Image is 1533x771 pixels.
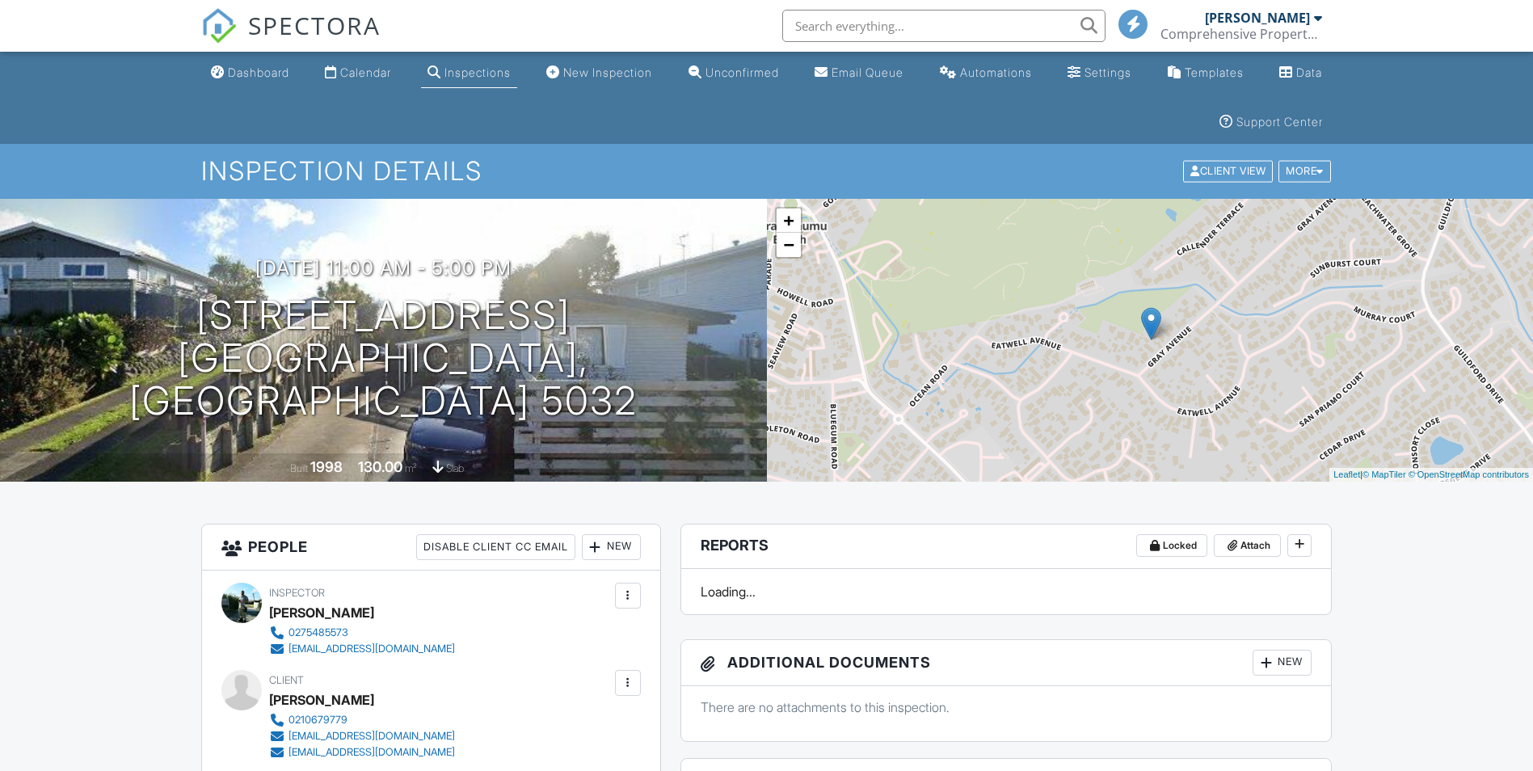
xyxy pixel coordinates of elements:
div: Data [1296,65,1322,79]
div: Dashboard [228,65,289,79]
div: More [1278,161,1331,183]
a: Inspections [421,58,517,88]
a: [EMAIL_ADDRESS][DOMAIN_NAME] [269,728,455,744]
input: Search everything... [782,10,1106,42]
a: [EMAIL_ADDRESS][DOMAIN_NAME] [269,744,455,760]
span: Built [290,462,308,474]
span: m² [405,462,417,474]
a: 0275485573 [269,625,455,641]
h1: [STREET_ADDRESS] [GEOGRAPHIC_DATA], [GEOGRAPHIC_DATA] 5032 [26,294,741,422]
div: Client View [1183,161,1273,183]
div: Disable Client CC Email [416,534,575,560]
span: Inspector [269,587,325,599]
div: Email Queue [832,65,903,79]
div: Calendar [340,65,391,79]
div: Automations [960,65,1032,79]
a: Unconfirmed [682,58,785,88]
h3: Additional Documents [681,640,1332,686]
p: There are no attachments to this inspection. [701,698,1312,716]
div: Unconfirmed [705,65,779,79]
div: 1998 [310,458,343,475]
a: Support Center [1213,107,1329,137]
div: New Inspection [563,65,652,79]
div: 130.00 [358,458,402,475]
span: SPECTORA [248,8,381,42]
a: Data [1273,58,1329,88]
a: Zoom out [777,233,801,257]
a: Zoom in [777,209,801,233]
div: [PERSON_NAME] [269,688,374,712]
a: New Inspection [540,58,659,88]
div: Inspections [444,65,511,79]
img: The Best Home Inspection Software - Spectora [201,8,237,44]
div: Comprehensive Property Reports [1160,26,1322,42]
div: [PERSON_NAME] [269,600,374,625]
span: slab [446,462,464,474]
div: Settings [1084,65,1131,79]
a: Leaflet [1333,470,1360,479]
a: 0210679779 [269,712,455,728]
div: [EMAIL_ADDRESS][DOMAIN_NAME] [288,642,455,655]
div: [EMAIL_ADDRESS][DOMAIN_NAME] [288,746,455,759]
div: 0275485573 [288,626,348,639]
h3: [DATE] 11:00 am - 5:00 pm [255,257,512,279]
div: Support Center [1236,115,1323,128]
div: 0210679779 [288,714,347,727]
a: Calendar [318,58,398,88]
a: Client View [1181,164,1277,176]
a: [EMAIL_ADDRESS][DOMAIN_NAME] [269,641,455,657]
a: Settings [1061,58,1138,88]
div: New [1253,650,1312,676]
div: New [582,534,641,560]
a: SPECTORA [201,22,381,56]
div: [EMAIL_ADDRESS][DOMAIN_NAME] [288,730,455,743]
a: Email Queue [808,58,910,88]
a: Automations (Basic) [933,58,1038,88]
div: | [1329,468,1533,482]
a: Templates [1161,58,1250,88]
a: © MapTiler [1362,470,1406,479]
a: © OpenStreetMap contributors [1409,470,1529,479]
span: Client [269,674,304,686]
h3: People [202,525,660,571]
a: Dashboard [204,58,296,88]
div: [PERSON_NAME] [1205,10,1310,26]
div: Templates [1185,65,1244,79]
h1: Inspection Details [201,157,1333,185]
